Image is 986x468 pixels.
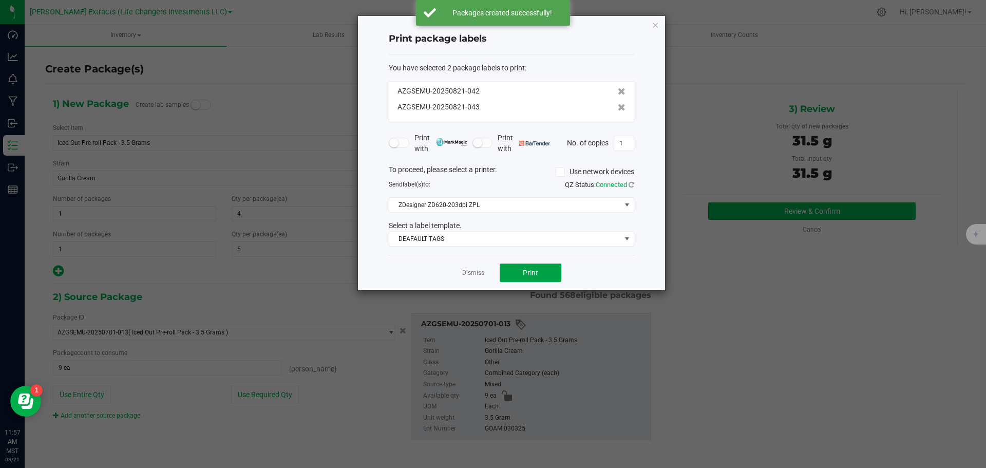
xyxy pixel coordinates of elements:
[389,32,634,46] h4: Print package labels
[381,220,642,231] div: Select a label template.
[403,181,423,188] span: label(s)
[498,133,551,154] span: Print with
[596,181,627,189] span: Connected
[10,386,41,417] iframe: Resource center
[523,269,538,277] span: Print
[389,181,430,188] span: Send to:
[519,141,551,146] img: bartender.png
[389,198,621,212] span: ZDesigner ZD620-203dpi ZPL
[414,133,467,154] span: Print with
[30,384,43,397] iframe: Resource center unread badge
[381,164,642,180] div: To proceed, please select a printer.
[565,181,634,189] span: QZ Status:
[389,63,634,73] div: :
[397,86,480,97] span: AZGSEMU-20250821-042
[567,138,609,146] span: No. of copies
[442,8,562,18] div: Packages created successfully!
[462,269,484,277] a: Dismiss
[397,102,480,113] span: AZGSEMU-20250821-043
[556,166,634,177] label: Use network devices
[500,264,561,282] button: Print
[389,64,525,72] span: You have selected 2 package labels to print
[389,232,621,246] span: DEAFAULT TAGS
[436,138,467,146] img: mark_magic_cybra.png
